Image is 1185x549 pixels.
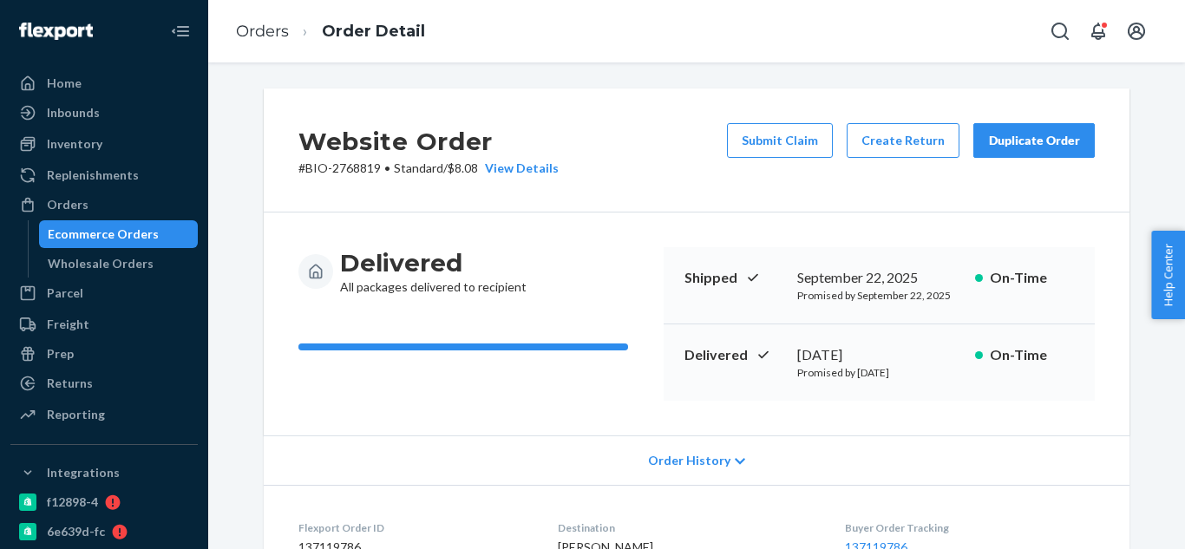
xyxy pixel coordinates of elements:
[10,279,198,307] a: Parcel
[47,284,83,302] div: Parcel
[845,520,1095,535] dt: Buyer Order Tracking
[10,369,198,397] a: Returns
[1081,14,1116,49] button: Open notifications
[47,104,100,121] div: Inbounds
[47,196,88,213] div: Orders
[10,161,198,189] a: Replenishments
[797,288,961,303] p: Promised by September 22, 2025
[163,14,198,49] button: Close Navigation
[10,340,198,368] a: Prep
[478,160,559,177] button: View Details
[340,247,527,296] div: All packages delivered to recipient
[47,523,105,540] div: 6e639d-fc
[797,365,961,380] p: Promised by [DATE]
[47,464,120,481] div: Integrations
[10,99,198,127] a: Inbounds
[727,123,833,158] button: Submit Claim
[1151,231,1185,319] button: Help Center
[19,23,93,40] img: Flexport logo
[384,160,390,175] span: •
[47,345,74,363] div: Prep
[394,160,443,175] span: Standard
[47,316,89,333] div: Freight
[48,225,159,243] div: Ecommerce Orders
[10,401,198,428] a: Reporting
[558,520,816,535] dt: Destination
[988,132,1080,149] div: Duplicate Order
[847,123,959,158] button: Create Return
[10,310,198,338] a: Freight
[222,6,439,57] ol: breadcrumbs
[1075,497,1168,540] iframe: Opens a widget where you can chat to one of our agents
[1043,14,1077,49] button: Open Search Box
[39,250,199,278] a: Wholesale Orders
[298,123,559,160] h2: Website Order
[10,130,198,158] a: Inventory
[10,191,198,219] a: Orders
[648,452,730,469] span: Order History
[322,22,425,41] a: Order Detail
[10,459,198,487] button: Integrations
[47,167,139,184] div: Replenishments
[684,268,783,288] p: Shipped
[39,220,199,248] a: Ecommerce Orders
[10,518,198,546] a: 6e639d-fc
[298,520,530,535] dt: Flexport Order ID
[298,160,559,177] p: # BIO-2768819 / $8.08
[48,255,154,272] div: Wholesale Orders
[47,493,98,511] div: f12898-4
[47,406,105,423] div: Reporting
[47,375,93,392] div: Returns
[10,488,198,516] a: f12898-4
[47,75,82,92] div: Home
[340,247,527,278] h3: Delivered
[797,268,961,288] div: September 22, 2025
[990,345,1074,365] p: On-Time
[47,135,102,153] div: Inventory
[10,69,198,97] a: Home
[684,345,783,365] p: Delivered
[797,345,961,365] div: [DATE]
[973,123,1095,158] button: Duplicate Order
[1119,14,1154,49] button: Open account menu
[990,268,1074,288] p: On-Time
[236,22,289,41] a: Orders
